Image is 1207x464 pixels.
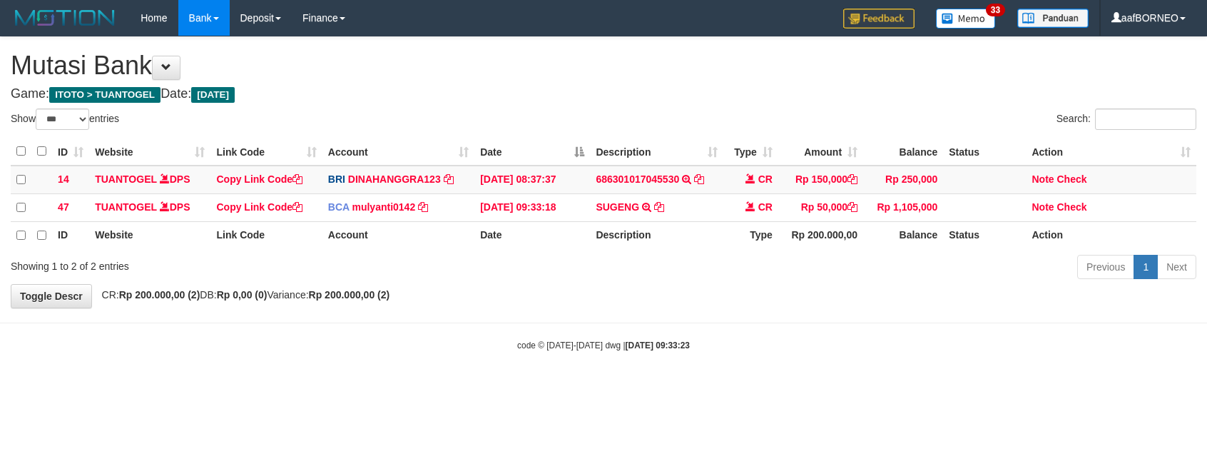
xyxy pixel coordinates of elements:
a: Check [1056,201,1086,213]
th: Link Code: activate to sort column ascending [210,138,322,166]
a: Note [1032,173,1054,185]
th: Action: activate to sort column ascending [1026,138,1196,166]
span: 33 [986,4,1005,16]
small: code © [DATE]-[DATE] dwg | [517,341,690,350]
a: Copy DINAHANGGRA123 to clipboard [444,173,454,185]
img: panduan.png [1017,9,1089,28]
span: CR [758,201,773,213]
th: Type: activate to sort column ascending [723,138,778,166]
strong: Rp 0,00 (0) [217,289,268,301]
div: Showing 1 to 2 of 2 entries [11,253,492,273]
strong: [DATE] 09:33:23 [626,341,690,350]
td: Rp 1,105,000 [863,193,943,221]
th: ID [52,221,89,249]
th: Action [1026,221,1196,249]
th: Balance [863,221,943,249]
a: Next [1157,255,1196,279]
a: Copy Link Code [216,173,302,185]
span: BCA [328,201,350,213]
a: Copy SUGENG to clipboard [654,201,664,213]
img: MOTION_logo.png [11,7,119,29]
a: mulyanti0142 [352,201,415,213]
a: Copy Rp 150,000 to clipboard [847,173,857,185]
a: Toggle Descr [11,284,92,308]
input: Search: [1095,109,1196,130]
td: DPS [89,193,210,221]
a: 1 [1134,255,1158,279]
img: Feedback.jpg [843,9,915,29]
th: Description [590,221,723,249]
th: Rp 200.000,00 [778,221,863,249]
img: Button%20Memo.svg [936,9,996,29]
th: ID: activate to sort column ascending [52,138,89,166]
span: CR: DB: Variance: [95,289,390,301]
td: DPS [89,166,210,194]
td: Rp 150,000 [778,166,863,194]
span: CR [758,173,773,185]
h4: Game: Date: [11,87,1196,101]
a: 686301017045530 [596,173,679,185]
td: [DATE] 09:33:18 [474,193,590,221]
th: Status [943,221,1026,249]
span: 47 [58,201,69,213]
h1: Mutasi Bank [11,51,1196,80]
th: Description: activate to sort column ascending [590,138,723,166]
span: [DATE] [191,87,235,103]
a: Check [1056,173,1086,185]
a: Copy mulyanti0142 to clipboard [418,201,428,213]
select: Showentries [36,109,89,130]
span: 14 [58,173,69,185]
span: BRI [328,173,345,185]
td: [DATE] 08:37:37 [474,166,590,194]
th: Date: activate to sort column descending [474,138,590,166]
th: Type [723,221,778,249]
a: SUGENG [596,201,639,213]
th: Balance [863,138,943,166]
th: Date [474,221,590,249]
span: ITOTO > TUANTOGEL [49,87,161,103]
th: Account: activate to sort column ascending [322,138,474,166]
strong: Rp 200.000,00 (2) [309,289,390,301]
th: Website: activate to sort column ascending [89,138,210,166]
td: Rp 50,000 [778,193,863,221]
th: Link Code [210,221,322,249]
a: Note [1032,201,1054,213]
a: DINAHANGGRA123 [348,173,441,185]
th: Status [943,138,1026,166]
label: Search: [1056,109,1196,130]
a: Previous [1077,255,1134,279]
a: TUANTOGEL [95,173,157,185]
strong: Rp 200.000,00 (2) [119,289,200,301]
td: Rp 250,000 [863,166,943,194]
a: Copy Link Code [216,201,302,213]
a: TUANTOGEL [95,201,157,213]
a: Copy 686301017045530 to clipboard [694,173,704,185]
th: Account [322,221,474,249]
a: Copy Rp 50,000 to clipboard [847,201,857,213]
label: Show entries [11,109,119,130]
th: Amount: activate to sort column ascending [778,138,863,166]
th: Website [89,221,210,249]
